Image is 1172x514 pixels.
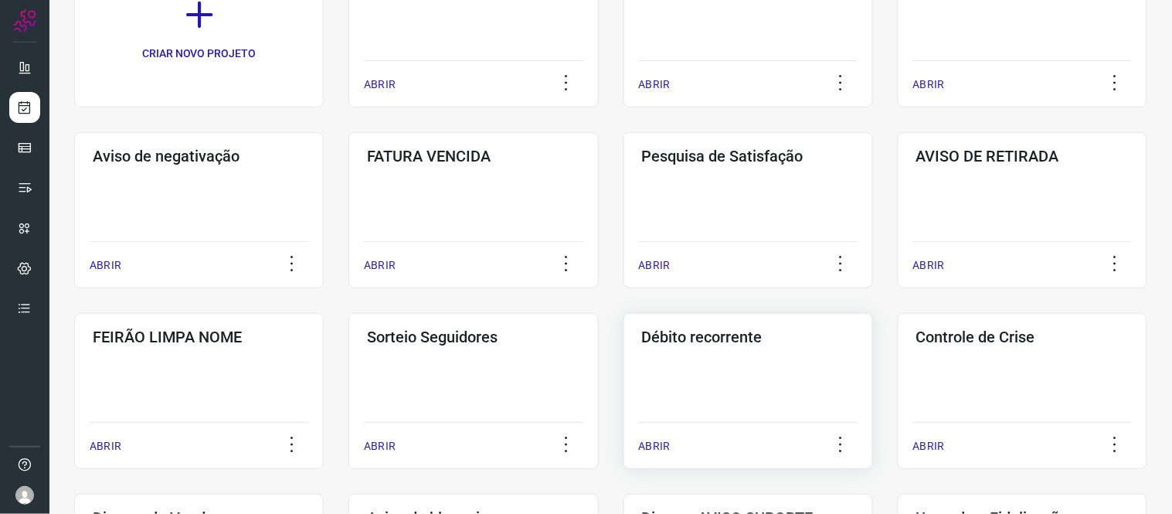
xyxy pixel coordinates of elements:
[639,257,671,274] p: ABRIR
[916,328,1129,346] h3: Controle de Crise
[364,438,396,454] p: ABRIR
[90,438,121,454] p: ABRIR
[913,77,945,93] p: ABRIR
[916,147,1129,165] h3: AVISO DE RETIRADA
[913,438,945,454] p: ABRIR
[364,257,396,274] p: ABRIR
[367,147,579,165] h3: FATURA VENCIDA
[639,438,671,454] p: ABRIR
[367,328,579,346] h3: Sorteio Seguidores
[93,328,305,346] h3: FEIRÃO LIMPA NOME
[142,46,256,62] p: CRIAR NOVO PROJETO
[642,328,854,346] h3: Débito recorrente
[364,77,396,93] p: ABRIR
[90,257,121,274] p: ABRIR
[93,147,305,165] h3: Aviso de negativação
[13,9,36,32] img: Logo
[639,77,671,93] p: ABRIR
[913,257,945,274] p: ABRIR
[15,486,34,505] img: avatar-user-boy.jpg
[642,147,854,165] h3: Pesquisa de Satisfação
